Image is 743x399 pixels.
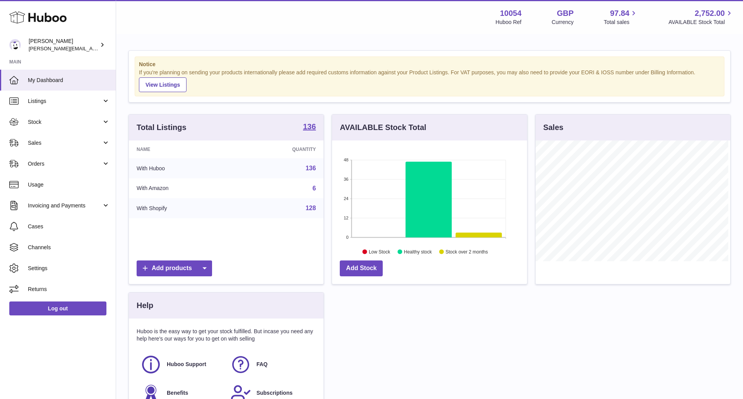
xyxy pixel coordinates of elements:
[303,123,316,132] a: 136
[257,389,293,397] span: Subscriptions
[9,39,21,51] img: luz@capsuline.com
[257,361,268,368] span: FAQ
[230,354,312,375] a: FAQ
[28,77,110,84] span: My Dashboard
[446,249,488,254] text: Stock over 2 months
[139,61,720,68] strong: Notice
[137,328,316,342] p: Huboo is the easy way to get your stock fulfilled. But incase you need any help here's our ways f...
[346,235,349,240] text: 0
[668,19,734,26] span: AVAILABLE Stock Total
[29,38,98,52] div: [PERSON_NAME]
[28,139,102,147] span: Sales
[140,354,223,375] a: Huboo Support
[235,140,324,158] th: Quantity
[557,8,574,19] strong: GBP
[28,265,110,272] span: Settings
[668,8,734,26] a: 2,752.00 AVAILABLE Stock Total
[29,45,155,51] span: [PERSON_NAME][EMAIL_ADDRESS][DOMAIN_NAME]
[344,158,349,162] text: 48
[28,202,102,209] span: Invoicing and Payments
[604,8,638,26] a: 97.84 Total sales
[344,177,349,182] text: 36
[129,178,235,199] td: With Amazon
[496,19,522,26] div: Huboo Ref
[312,185,316,192] a: 6
[137,260,212,276] a: Add products
[340,122,426,133] h3: AVAILABLE Stock Total
[500,8,522,19] strong: 10054
[610,8,629,19] span: 97.84
[137,300,153,311] h3: Help
[369,249,390,254] text: Low Stock
[139,69,720,92] div: If you're planning on sending your products internationally please add required customs informati...
[695,8,725,19] span: 2,752.00
[340,260,383,276] a: Add Stock
[28,118,102,126] span: Stock
[28,223,110,230] span: Cases
[28,181,110,188] span: Usage
[167,389,188,397] span: Benefits
[28,244,110,251] span: Channels
[306,165,316,171] a: 136
[404,249,432,254] text: Healthy stock
[543,122,563,133] h3: Sales
[28,160,102,168] span: Orders
[604,19,638,26] span: Total sales
[129,198,235,218] td: With Shopify
[129,140,235,158] th: Name
[303,123,316,130] strong: 136
[139,77,187,92] a: View Listings
[9,301,106,315] a: Log out
[129,158,235,178] td: With Huboo
[28,286,110,293] span: Returns
[552,19,574,26] div: Currency
[28,98,102,105] span: Listings
[137,122,187,133] h3: Total Listings
[167,361,206,368] span: Huboo Support
[344,216,349,220] text: 12
[306,205,316,211] a: 128
[344,196,349,201] text: 24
